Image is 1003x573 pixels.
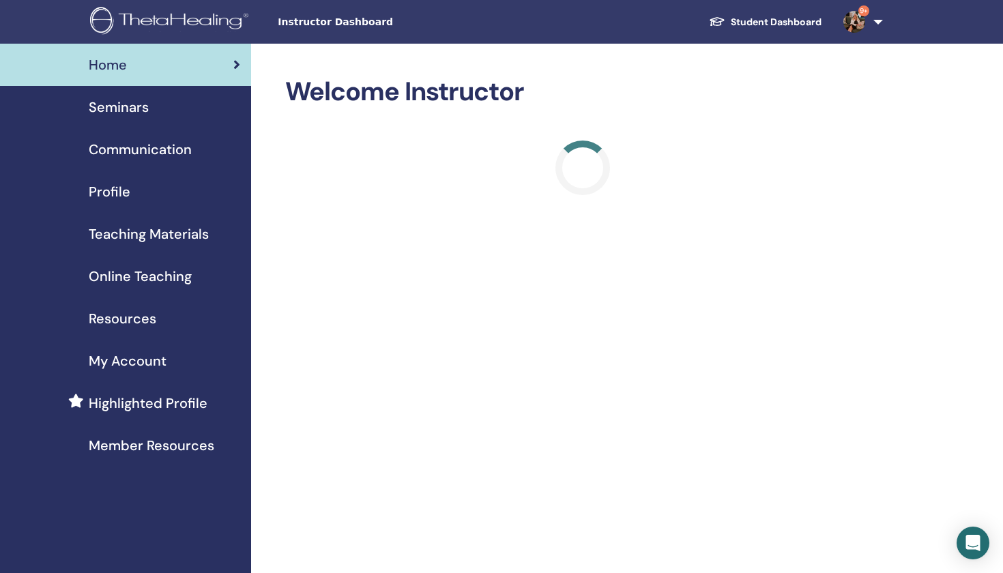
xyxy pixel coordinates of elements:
span: 9+ [858,5,869,16]
span: Seminars [89,97,149,117]
span: Profile [89,181,130,202]
span: Communication [89,139,192,160]
span: Resources [89,308,156,329]
span: Online Teaching [89,266,192,286]
span: Teaching Materials [89,224,209,244]
span: Home [89,55,127,75]
h2: Welcome Instructor [285,76,881,108]
div: Open Intercom Messenger [957,527,989,559]
a: Student Dashboard [698,10,832,35]
span: My Account [89,351,166,371]
span: Instructor Dashboard [278,15,482,29]
span: Highlighted Profile [89,393,207,413]
img: logo.png [90,7,253,38]
span: Member Resources [89,435,214,456]
img: graduation-cap-white.svg [709,16,725,27]
img: default.jpg [843,11,865,33]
